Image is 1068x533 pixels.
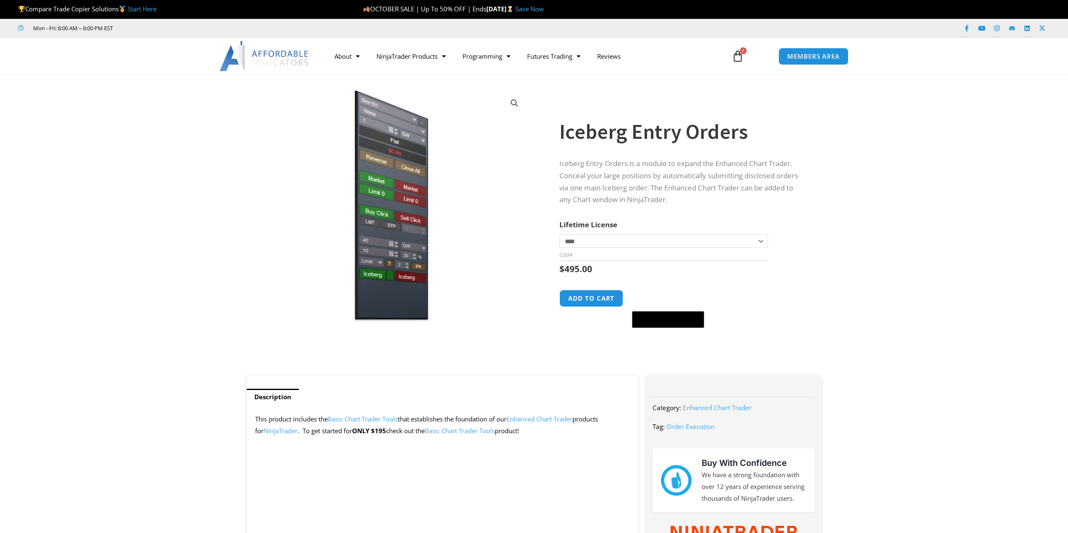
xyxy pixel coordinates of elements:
span: MEMBERS AREA [787,53,840,60]
strong: [DATE] [486,5,515,13]
a: Description [247,389,299,405]
a: Reviews [589,47,629,66]
img: LogoAI | Affordable Indicators – NinjaTrader [219,41,310,71]
h3: Buy With Confidence [702,457,807,469]
a: Basic Chart Trader Tools [328,415,398,423]
span: Compare Trade Copier Solutions [18,5,157,13]
a: 0 [719,44,756,68]
button: Buy with GPay [632,311,704,328]
img: 🥇 [119,6,125,12]
button: Add to cart [559,290,623,307]
img: 🍂 [363,6,370,12]
img: mark thumbs good 43913 | Affordable Indicators – NinjaTrader [661,465,691,495]
span: OCTOBER SALE | Up To 50% OFF | Ends [363,5,486,13]
span: check out the product! [386,426,519,435]
a: MEMBERS AREA [778,48,849,65]
p: We have a strong foundation with over 12 years of experience serving thousands of NinjaTrader users. [702,469,807,504]
a: Start Here [128,5,157,13]
a: Basic Chart Trader Tools [425,426,495,435]
a: Programming [454,47,519,66]
img: IceBergEntryOrders [259,89,528,321]
p: Iceberg Entry Orders is a module to expand the Enhanced Chart Trader. Conceal your large position... [559,158,804,206]
nav: Menu [326,47,722,66]
span: Tag: [653,422,665,431]
a: Enhanced Chart Trader [507,415,572,423]
a: Futures Trading [519,47,589,66]
span: Mon - Fri: 8:00 AM – 6:00 PM EST [31,23,113,33]
a: Order Execution [666,422,715,431]
a: Clear options [559,252,572,258]
img: ⌛ [507,6,513,12]
a: NinjaTrader [264,426,298,435]
span: Category: [653,403,681,412]
iframe: Customer reviews powered by Trustpilot [125,24,251,32]
label: Lifetime License [559,220,617,229]
strong: ONLY $195 [352,426,386,435]
a: Enhanced Chart Trader [683,403,752,412]
p: This product includes the that establishes the foundation of our products for . To get started for [255,413,630,437]
a: About [326,47,368,66]
a: Save Now [515,5,544,13]
img: 🏆 [18,6,25,12]
span: $ [559,263,564,275]
a: NinjaTrader Products [368,47,454,66]
a: View full-screen image gallery [507,96,522,111]
bdi: 495.00 [559,263,592,275]
h1: Iceberg Entry Orders [559,117,804,146]
iframe: Secure express checkout frame [630,289,706,309]
span: 0 [740,47,747,54]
